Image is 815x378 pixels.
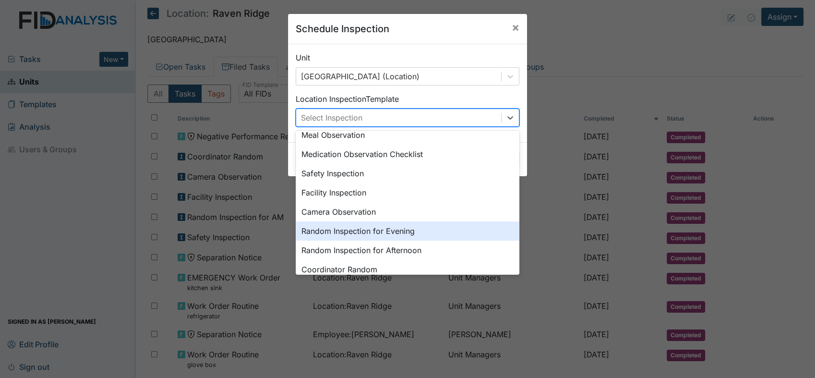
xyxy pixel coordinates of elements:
div: [GEOGRAPHIC_DATA] (Location) [301,71,419,82]
div: Random Inspection for Evening [296,221,519,241]
label: Unit [296,52,310,63]
div: Safety Inspection [296,164,519,183]
span: × [512,20,519,34]
button: Close [504,14,527,41]
div: Medication Observation Checklist [296,145,519,164]
label: Location Inspection Template [296,93,399,105]
div: Coordinator Random [296,260,519,279]
div: Random Inspection for Afternoon [296,241,519,260]
h5: Schedule Inspection [296,22,389,36]
div: Facility Inspection [296,183,519,202]
div: Select Inspection [301,112,362,123]
div: Meal Observation [296,125,519,145]
div: Camera Observation [296,202,519,221]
